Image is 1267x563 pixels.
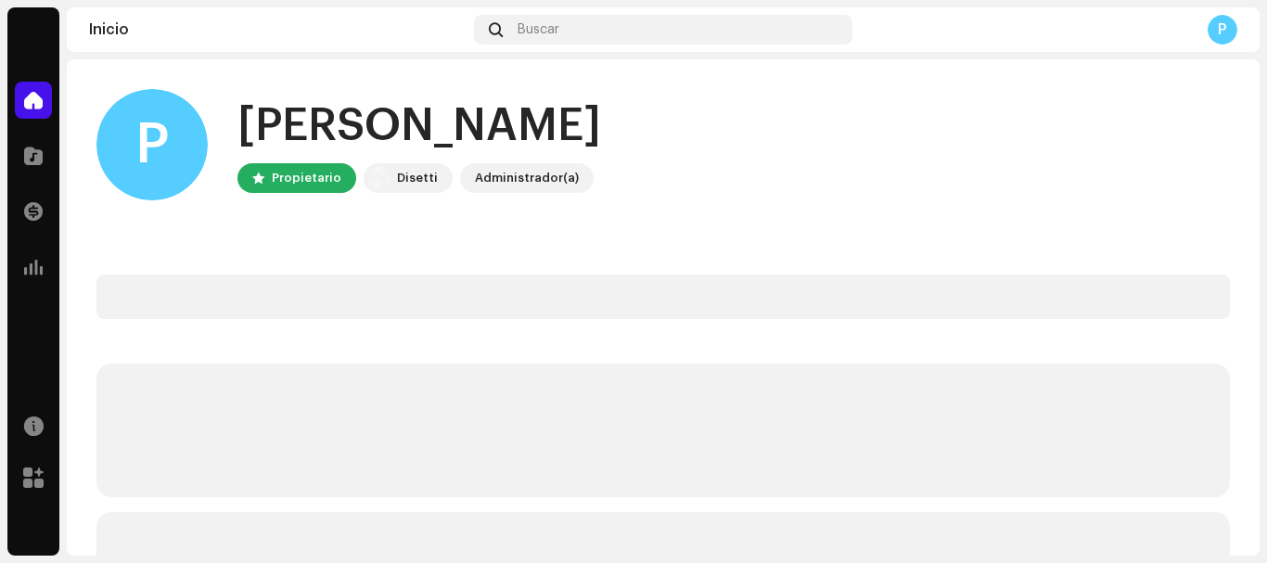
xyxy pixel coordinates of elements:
[518,22,559,37] span: Buscar
[89,22,467,37] div: Inicio
[272,167,341,189] div: Propietario
[397,167,438,189] div: Disetti
[367,167,390,189] img: 02a7c2d3-3c89-4098-b12f-2ff2945c95ee
[237,96,601,156] div: [PERSON_NAME]
[475,167,579,189] div: Administrador(a)
[96,89,208,200] div: P
[1208,15,1237,45] div: P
